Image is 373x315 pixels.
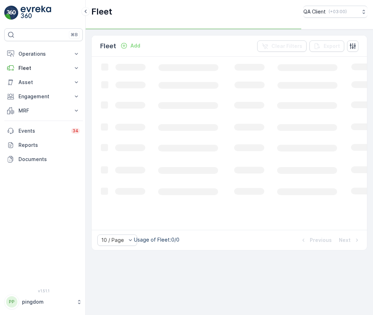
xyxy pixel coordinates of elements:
[18,93,69,100] p: Engagement
[339,237,351,244] p: Next
[18,79,69,86] p: Asset
[18,156,80,163] p: Documents
[309,40,344,52] button: Export
[118,42,143,50] button: Add
[6,296,17,308] div: PP
[4,294,83,309] button: PPpingdom
[4,6,18,20] img: logo
[329,9,347,15] p: ( +03:00 )
[257,40,307,52] button: Clear Filters
[303,6,367,18] button: QA Client(+03:00)
[338,236,361,244] button: Next
[134,236,179,243] p: Usage of Fleet : 0/0
[4,124,83,138] a: Events34
[4,75,83,89] button: Asset
[271,43,302,50] p: Clear Filters
[299,236,333,244] button: Previous
[18,127,67,134] p: Events
[18,107,69,114] p: MRF
[18,142,80,149] p: Reports
[4,152,83,166] a: Documents
[4,61,83,75] button: Fleet
[18,50,69,57] p: Operations
[22,298,73,305] p: pingdom
[71,32,78,38] p: ⌘B
[324,43,340,50] p: Export
[4,47,83,61] button: Operations
[130,42,140,49] p: Add
[4,289,83,293] span: v 1.51.1
[303,8,326,15] p: QA Client
[72,128,79,134] p: 34
[310,237,332,244] p: Previous
[4,89,83,104] button: Engagement
[21,6,51,20] img: logo_light-DOdMpM7g.png
[100,41,116,51] p: Fleet
[4,104,83,118] button: MRF
[91,6,112,17] p: Fleet
[4,138,83,152] a: Reports
[18,65,69,72] p: Fleet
